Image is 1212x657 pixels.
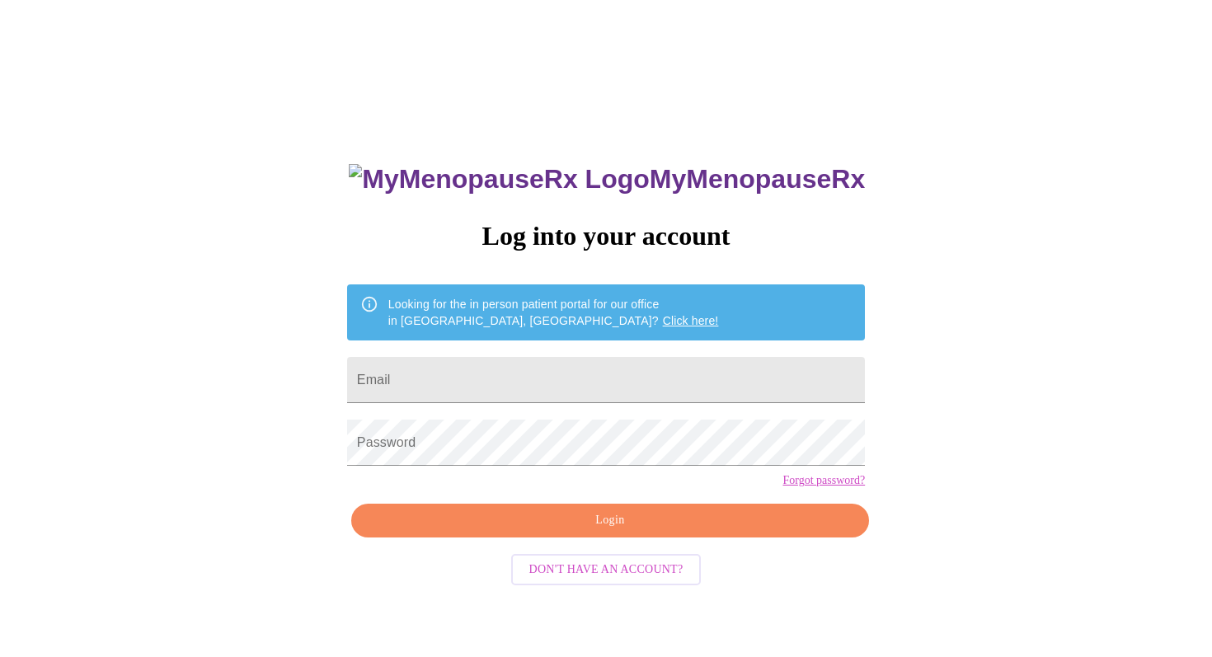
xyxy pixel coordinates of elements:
a: Forgot password? [782,474,865,487]
img: MyMenopauseRx Logo [349,164,649,195]
a: Don't have an account? [507,561,706,575]
button: Login [351,504,869,537]
div: Looking for the in person patient portal for our office in [GEOGRAPHIC_DATA], [GEOGRAPHIC_DATA]? [388,289,719,336]
span: Don't have an account? [529,560,684,580]
h3: Log into your account [347,221,865,251]
h3: MyMenopauseRx [349,164,865,195]
a: Click here! [663,314,719,327]
span: Login [370,510,850,531]
button: Don't have an account? [511,554,702,586]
